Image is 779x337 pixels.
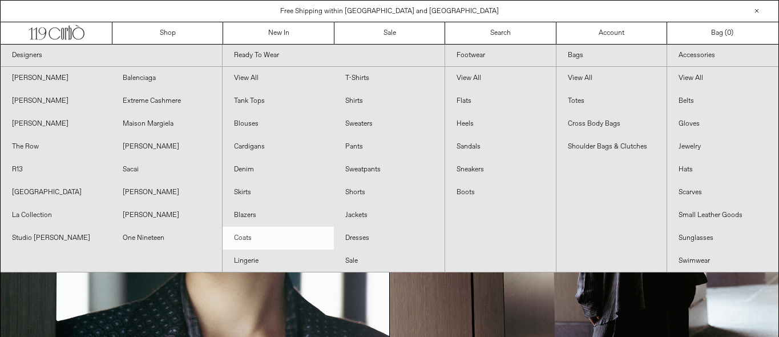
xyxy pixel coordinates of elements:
a: Flats [445,90,556,113]
a: [PERSON_NAME] [111,181,222,204]
a: Shirts [334,90,445,113]
a: Sacai [111,158,222,181]
a: Shop [112,22,223,44]
a: View All [667,67,778,90]
a: Boots [445,181,556,204]
a: Bag () [667,22,778,44]
a: Jackets [334,204,445,227]
a: One Nineteen [111,227,222,250]
a: View All [223,67,333,90]
a: Swimwear [667,250,778,272]
a: Search [445,22,556,44]
a: Tank Tops [223,90,333,113]
a: Designers [1,45,222,67]
a: The Row [1,135,111,158]
a: [PERSON_NAME] [111,135,222,158]
a: Cardigans [223,135,333,158]
a: [PERSON_NAME] [111,204,222,227]
a: View All [556,67,667,90]
a: [PERSON_NAME] [1,67,111,90]
a: Extreme Cashmere [111,90,222,113]
span: ) [727,28,733,38]
a: Sneakers [445,158,556,181]
a: La Collection [1,204,111,227]
a: Cross Body Bags [556,113,667,135]
a: Shoulder Bags & Clutches [556,135,667,158]
a: Footwear [445,45,556,67]
a: Jewelry [667,135,778,158]
a: Ready To Wear [223,45,444,67]
a: Account [556,22,667,44]
span: 0 [727,29,731,38]
a: [GEOGRAPHIC_DATA] [1,181,111,204]
a: Sandals [445,135,556,158]
a: Sweaters [334,113,445,135]
a: Free Shipping within [GEOGRAPHIC_DATA] and [GEOGRAPHIC_DATA] [280,7,499,16]
a: Sunglasses [667,227,778,250]
a: Sweatpants [334,158,445,181]
a: Hats [667,158,778,181]
a: Denim [223,158,333,181]
a: Scarves [667,181,778,204]
a: [PERSON_NAME] [1,90,111,113]
a: Belts [667,90,778,113]
a: Balenciaga [111,67,222,90]
a: [PERSON_NAME] [1,113,111,135]
a: Sale [334,250,445,272]
a: Dresses [334,227,445,250]
a: View All [445,67,556,90]
a: Gloves [667,113,778,135]
a: Skirts [223,181,333,204]
a: Sale [334,22,445,44]
a: Accessories [667,45,778,67]
a: Heels [445,113,556,135]
a: Blazers [223,204,333,227]
a: Blouses [223,113,333,135]
a: Totes [556,90,667,113]
a: T-Shirts [334,67,445,90]
a: Bags [556,45,667,67]
a: Pants [334,135,445,158]
a: Studio [PERSON_NAME] [1,227,111,250]
a: R13 [1,158,111,181]
a: Shorts [334,181,445,204]
a: Lingerie [223,250,333,272]
a: Small Leather Goods [667,204,778,227]
a: Coats [223,227,333,250]
a: Maison Margiela [111,113,222,135]
a: New In [223,22,334,44]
